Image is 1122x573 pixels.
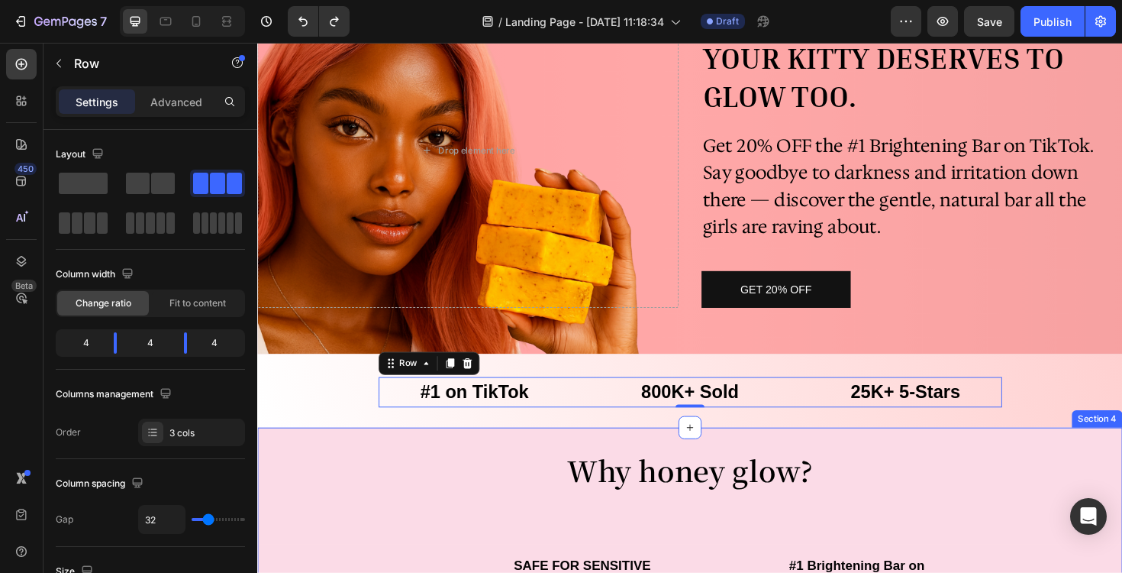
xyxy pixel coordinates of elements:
[977,15,1002,28] span: Save
[56,513,73,526] div: Gap
[1020,6,1085,37] button: Publish
[1070,498,1107,535] div: Open Intercom Messenger
[59,332,102,354] div: 4
[128,354,332,387] h2: #1 on TikTok
[139,506,185,533] input: Auto
[56,384,175,405] div: Columns management
[129,332,172,354] div: 4
[56,426,81,439] div: Order
[585,354,788,387] h2: 25K+ 5-Stars
[15,163,37,175] div: 450
[498,14,502,30] span: /
[257,43,1122,573] iframe: To enrich screen reader interactions, please activate Accessibility in Grammarly extension settings
[1033,14,1072,30] div: Publish
[74,54,204,73] p: Row
[150,94,202,110] p: Advanced
[511,251,587,272] p: Get 20% OFF
[11,280,37,292] div: Beta
[470,242,628,281] button: <p>Get 20% OFF</p>
[288,6,350,37] div: Undo/Redo
[76,94,118,110] p: Settings
[147,333,172,347] div: Row
[56,264,137,285] div: Column width
[866,392,913,406] div: Section 4
[716,15,739,28] span: Draft
[169,426,241,440] div: 3 cols
[169,296,226,310] span: Fit to content
[6,6,114,37] button: 7
[56,474,147,494] div: Column spacing
[56,144,107,165] div: Layout
[964,6,1014,37] button: Save
[470,94,916,212] h2: Rich Text Editor. Editing area: main
[199,332,242,354] div: 4
[472,95,914,210] p: Get 20% OFF the #1 Brightening Bar on TikTok. Say goodbye to darkness and irritation down there —...
[100,12,107,31] p: 7
[505,14,664,30] span: Landing Page - [DATE] 11:18:34
[356,354,560,387] h2: 800K+ Sold
[76,296,131,310] span: Change ratio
